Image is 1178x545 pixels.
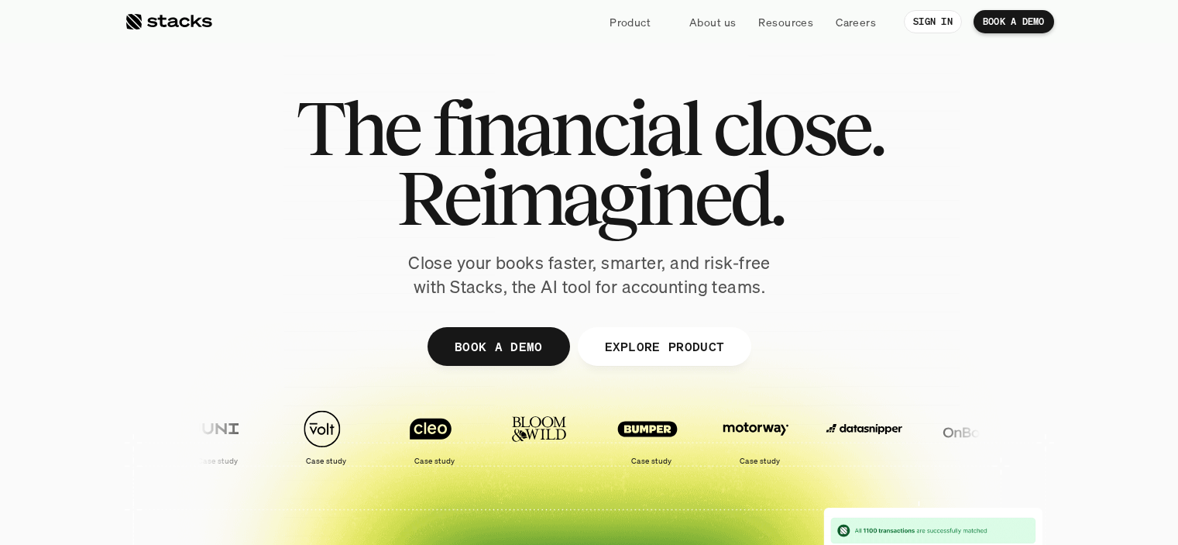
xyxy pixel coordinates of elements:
[414,457,455,466] h2: Case study
[689,14,736,30] p: About us
[197,457,238,466] h2: Case study
[427,327,569,366] a: BOOK A DEMO
[713,93,883,163] span: close.
[974,10,1054,33] a: BOOK A DEMO
[454,335,542,357] p: BOOK A DEMO
[577,327,751,366] a: EXPLORE PRODUCT
[432,93,699,163] span: financial
[826,8,885,36] a: Careers
[706,402,806,472] a: Case study
[597,402,698,472] a: Case study
[380,402,481,472] a: Case study
[305,457,346,466] h2: Case study
[396,251,783,299] p: Close your books faster, smarter, and risk-free with Stacks, the AI tool for accounting teams.
[630,457,671,466] h2: Case study
[904,10,962,33] a: SIGN IN
[680,8,745,36] a: About us
[396,163,782,233] span: Reimagined.
[739,457,780,466] h2: Case study
[749,8,823,36] a: Resources
[272,402,373,472] a: Case study
[758,14,813,30] p: Resources
[983,16,1045,27] p: BOOK A DEMO
[913,16,953,27] p: SIGN IN
[604,335,724,357] p: EXPLORE PRODUCT
[163,402,264,472] a: Case study
[610,14,651,30] p: Product
[296,93,419,163] span: The
[836,14,876,30] p: Careers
